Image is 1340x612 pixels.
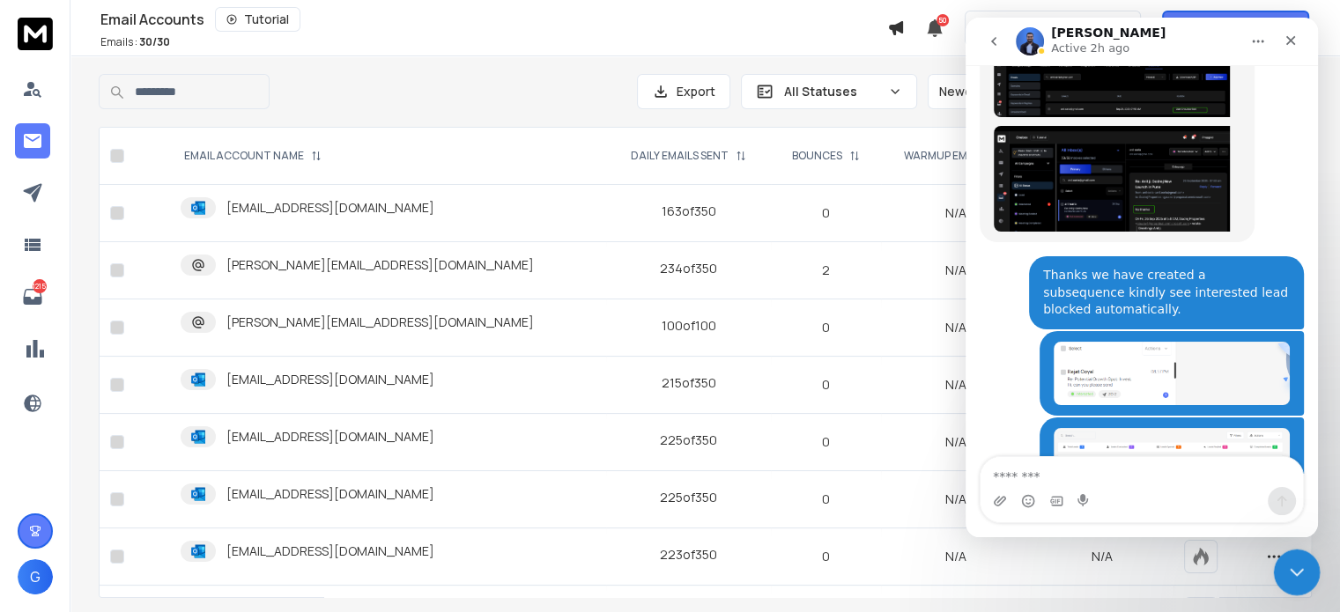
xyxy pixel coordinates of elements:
a: 1215 [15,279,50,314]
p: All Statuses [784,83,881,100]
p: [EMAIL_ADDRESS][DOMAIN_NAME] [226,542,434,560]
p: [PERSON_NAME][EMAIL_ADDRESS][DOMAIN_NAME] [226,256,534,274]
iframe: Intercom live chat [966,18,1318,537]
div: 234 of 350 [660,260,717,277]
div: 100 of 100 [662,317,716,335]
button: G [18,559,53,594]
p: [EMAIL_ADDRESS][DOMAIN_NAME] [226,371,434,388]
p: 0 [781,548,870,565]
td: N/A [881,357,1031,414]
p: N/A [1041,548,1163,565]
p: 0 [781,319,870,336]
span: 50 [937,14,949,26]
button: Newest [928,74,1042,109]
td: N/A [881,185,1031,242]
button: Export [637,74,730,109]
div: EMAIL ACCOUNT NAME [184,149,322,163]
p: 0 [781,376,870,394]
div: 225 of 350 [660,431,717,449]
p: 0 [781,433,870,451]
p: [EMAIL_ADDRESS][DOMAIN_NAME] [226,199,434,217]
button: Tutorial [215,7,300,32]
td: N/A [881,471,1031,528]
div: 215 of 350 [662,374,716,392]
p: WARMUP EMAILS [904,149,989,163]
iframe: Intercom live chat [1274,549,1321,596]
p: 1215 [33,279,47,293]
p: 0 [781,204,870,222]
p: Emails : [100,35,170,49]
div: 163 of 350 [662,203,716,220]
p: [EMAIL_ADDRESS][DOMAIN_NAME] [226,485,434,503]
p: [EMAIL_ADDRESS][DOMAIN_NAME] [226,428,434,446]
td: N/A [881,414,1031,471]
p: [PERSON_NAME][EMAIL_ADDRESS][DOMAIN_NAME] [226,313,534,331]
div: Email Accounts [100,7,887,32]
div: 223 of 350 [660,546,717,564]
td: N/A [881,242,1031,299]
td: N/A [881,528,1031,586]
button: Get Free Credits [1162,11,1309,46]
td: N/A [881,299,1031,357]
p: 2 [781,262,870,279]
div: 225 of 350 [660,489,717,506]
span: 30 / 30 [139,34,170,49]
p: 0 [781,490,870,508]
p: DAILY EMAILS SENT [631,149,729,163]
p: BOUNCES [792,149,842,163]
